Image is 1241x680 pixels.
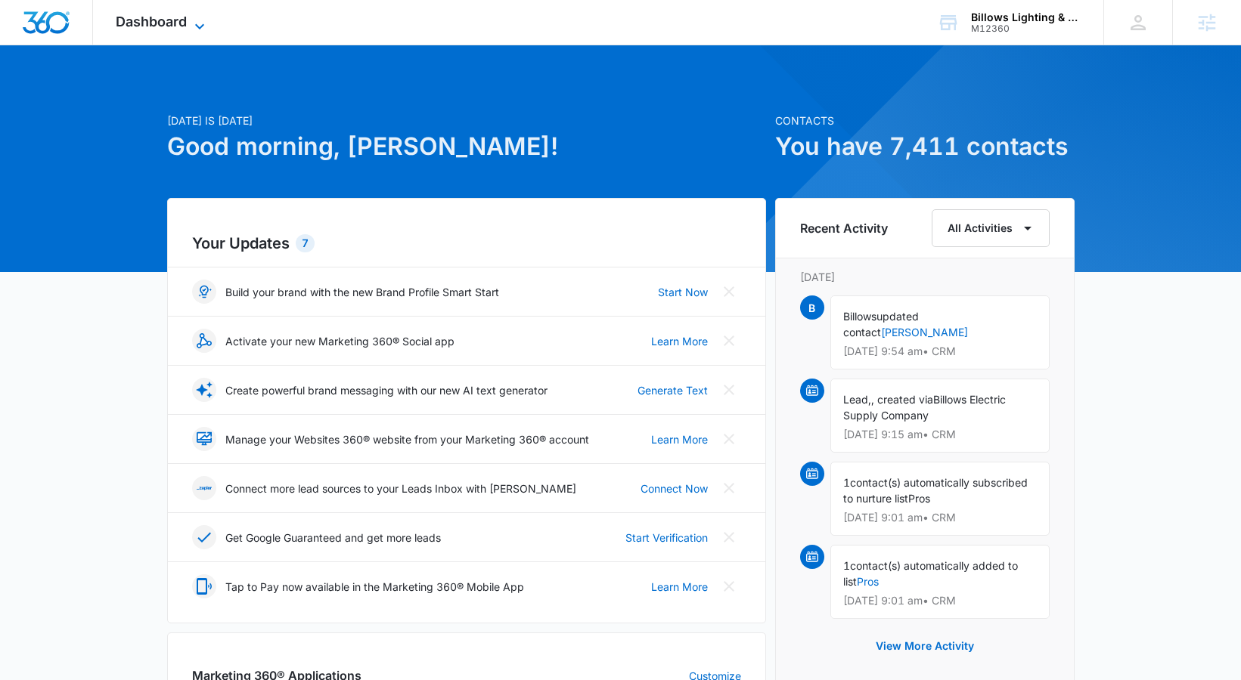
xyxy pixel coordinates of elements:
[717,329,741,353] button: Close
[116,14,187,29] span: Dashboard
[638,382,708,398] a: Generate Text
[717,574,741,598] button: Close
[717,280,741,304] button: Close
[225,284,499,300] p: Build your brand with the new Brand Profile Smart Start
[971,23,1081,34] div: account id
[843,512,1037,523] p: [DATE] 9:01 am • CRM
[843,393,871,406] span: Lead,
[717,476,741,500] button: Close
[843,476,850,489] span: 1
[843,310,919,338] span: updated contact
[971,11,1081,23] div: account name
[717,427,741,451] button: Close
[861,628,989,664] button: View More Activity
[717,378,741,402] button: Close
[908,492,930,505] span: Pros
[651,579,708,595] a: Learn More
[871,393,933,406] span: , created via
[843,559,850,572] span: 1
[717,525,741,549] button: Close
[775,113,1075,128] p: Contacts
[843,595,1037,606] p: [DATE] 9:01 am • CRM
[651,431,708,447] a: Learn More
[225,481,576,496] p: Connect more lead sources to your Leads Inbox with [PERSON_NAME]
[192,232,741,255] h2: Your Updates
[167,128,766,165] h1: Good morning, [PERSON_NAME]!
[225,333,455,349] p: Activate your new Marketing 360® Social app
[167,113,766,128] p: [DATE] is [DATE]
[800,219,888,237] h6: Recent Activity
[651,333,708,349] a: Learn More
[225,382,548,398] p: Create powerful brand messaging with our new AI text generator
[625,530,708,546] a: Start Verification
[775,128,1075,165] h1: You have 7,411 contacts
[857,575,879,588] a: Pros
[843,429,1037,440] p: [DATE] 9:15 am • CRM
[881,326,968,338] a: [PERSON_NAME]
[932,209,1050,247] button: All Activities
[225,579,524,595] p: Tap to Pay now available in the Marketing 360® Mobile App
[641,481,708,496] a: Connect Now
[800,295,824,320] span: B
[658,284,708,300] a: Start Now
[843,559,1018,588] span: contact(s) automatically added to list
[296,234,315,252] div: 7
[843,310,876,323] span: Billows
[225,431,589,447] p: Manage your Websites 360® website from your Marketing 360® account
[225,530,441,546] p: Get Google Guaranteed and get more leads
[843,476,1028,505] span: contact(s) automatically subscribed to nurture list
[800,269,1050,285] p: [DATE]
[843,346,1037,357] p: [DATE] 9:54 am • CRM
